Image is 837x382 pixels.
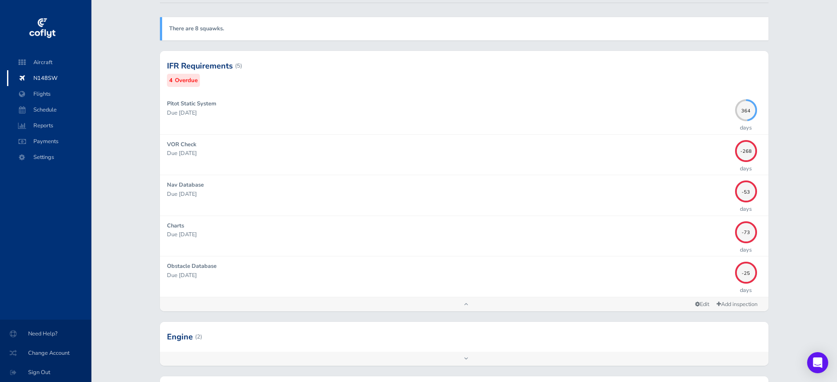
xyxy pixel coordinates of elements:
strong: Obstacle Database [167,262,217,270]
div: Open Intercom Messenger [807,352,828,373]
p: days [740,164,752,173]
span: Payments [16,133,83,149]
a: Edit [692,299,713,310]
strong: Pitot Static System [167,100,216,108]
p: days [740,245,752,254]
a: VOR Check Due [DATE] -268days [160,135,768,175]
a: There are 8 squawks. [169,25,224,32]
p: Due [DATE] [167,108,730,117]
a: Charts Due [DATE] -73days [160,216,768,256]
a: Obstacle Database Due [DATE] -25days [160,256,768,296]
strong: Charts [167,222,184,230]
span: N148SW [16,70,83,86]
span: Need Help? [11,326,81,342]
span: Flights [16,86,83,102]
span: Schedule [16,102,83,118]
span: -25 [735,269,757,274]
strong: Nav Database [167,181,204,189]
span: Change Account [11,345,81,361]
p: days [740,205,752,213]
img: coflyt logo [28,15,57,42]
strong: VOR Check [167,141,196,148]
p: days [740,123,752,132]
span: Reports [16,118,83,133]
span: 364 [735,107,757,112]
span: Sign Out [11,364,81,380]
span: Edit [695,300,709,308]
a: Add inspection [713,298,761,311]
a: Pitot Static System Due [DATE] 364days [160,94,768,134]
span: -268 [735,148,757,152]
p: days [740,286,752,295]
p: Due [DATE] [167,190,730,198]
small: Overdue [175,76,198,85]
span: Settings [16,149,83,165]
span: -73 [735,229,757,234]
span: Aircraft [16,54,83,70]
p: Due [DATE] [167,149,730,158]
span: -53 [735,188,757,193]
a: Nav Database Due [DATE] -53days [160,175,768,215]
p: Due [DATE] [167,271,730,280]
p: Due [DATE] [167,230,730,239]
